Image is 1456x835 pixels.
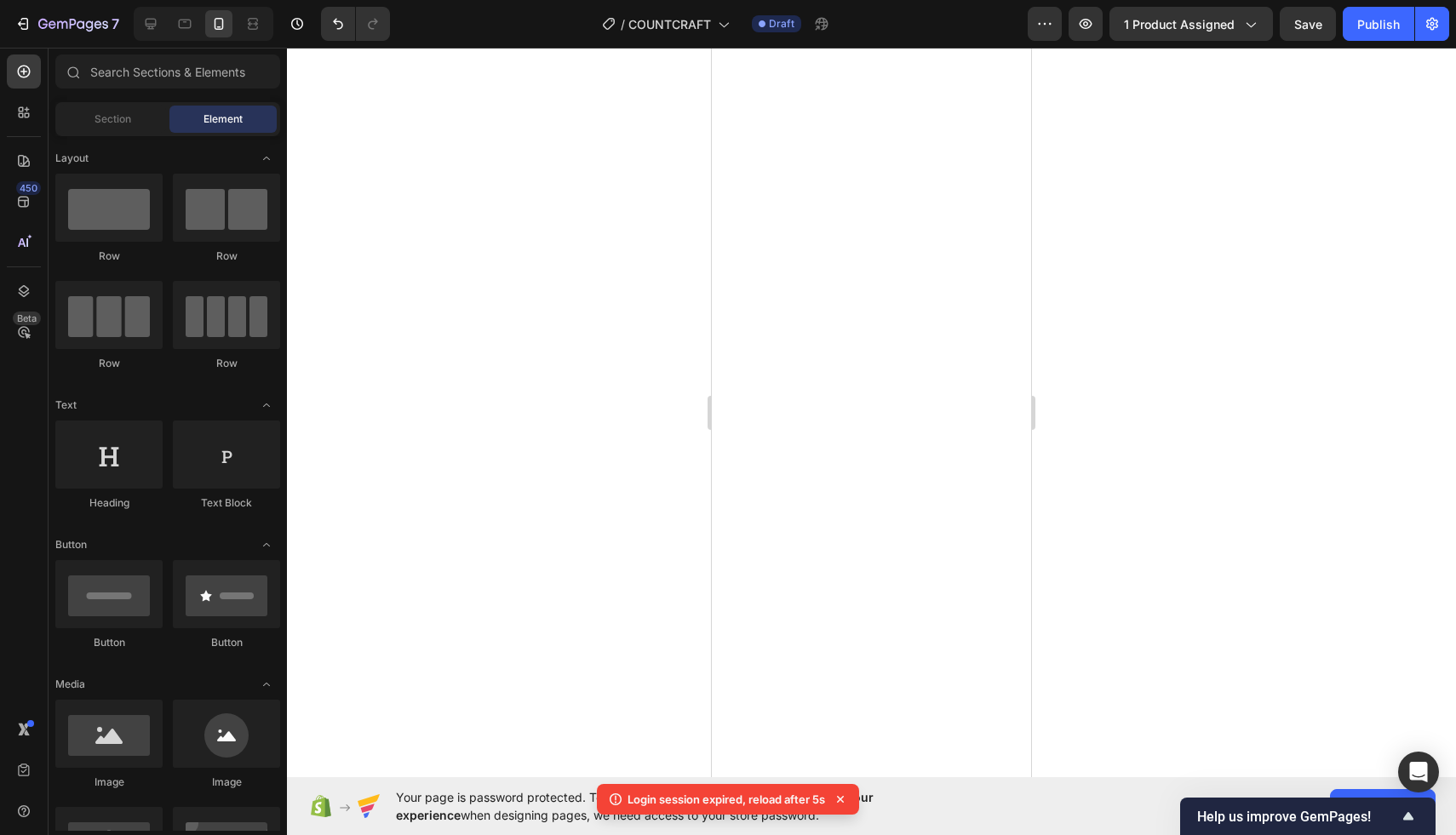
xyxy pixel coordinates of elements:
[55,677,85,692] span: Media
[1294,17,1322,31] span: Save
[621,15,625,33] span: /
[55,397,77,413] span: Text
[173,495,280,511] div: Text Block
[1343,7,1414,41] button: Publish
[321,7,390,41] div: Undo/Redo
[203,112,243,127] span: Element
[396,788,940,824] span: Your page is password protected. To when designing pages, we need access to your store password.
[173,775,280,790] div: Image
[253,671,280,698] span: Toggle open
[1197,809,1398,825] span: Help us improve GemPages!
[1280,7,1336,41] button: Save
[55,775,163,790] div: Image
[55,495,163,511] div: Heading
[1124,15,1235,33] span: 1 product assigned
[55,635,163,650] div: Button
[253,145,280,172] span: Toggle open
[628,15,711,33] span: COUNTCRAFT
[173,249,280,264] div: Row
[55,356,163,371] div: Row
[16,181,41,195] div: 450
[173,356,280,371] div: Row
[253,531,280,558] span: Toggle open
[55,151,89,166] span: Layout
[769,16,794,31] span: Draft
[1109,7,1273,41] button: 1 product assigned
[1357,15,1400,33] div: Publish
[7,7,127,41] button: 7
[13,312,41,325] div: Beta
[1330,789,1436,823] button: Allow access
[1398,752,1439,792] div: Open Intercom Messenger
[112,14,119,34] p: 7
[55,249,163,264] div: Row
[712,48,1031,777] iframe: Design area
[173,635,280,650] div: Button
[55,54,280,89] input: Search Sections & Elements
[628,791,825,808] p: Login session expired, reload after 5s
[95,112,131,127] span: Section
[253,392,280,419] span: Toggle open
[55,537,87,552] span: Button
[1197,806,1419,826] button: Show survey - Help us improve GemPages!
